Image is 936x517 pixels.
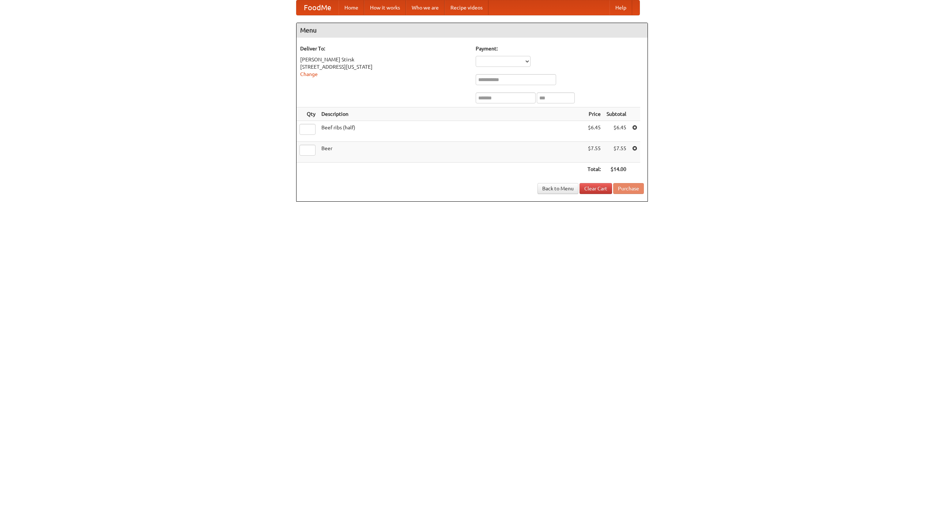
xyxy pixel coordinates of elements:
td: Beef ribs (half) [318,121,585,142]
a: How it works [364,0,406,15]
td: Beer [318,142,585,163]
h5: Deliver To: [300,45,468,52]
div: [STREET_ADDRESS][US_STATE] [300,63,468,71]
a: Home [339,0,364,15]
h5: Payment: [476,45,644,52]
td: $6.45 [585,121,604,142]
a: FoodMe [297,0,339,15]
td: $7.55 [604,142,629,163]
a: Help [609,0,632,15]
td: $6.45 [604,121,629,142]
a: Change [300,71,318,77]
th: Price [585,107,604,121]
button: Purchase [613,183,644,194]
a: Clear Cart [580,183,612,194]
th: Subtotal [604,107,629,121]
h4: Menu [297,23,648,38]
th: $14.00 [604,163,629,176]
th: Qty [297,107,318,121]
a: Who we are [406,0,445,15]
a: Recipe videos [445,0,488,15]
th: Total: [585,163,604,176]
div: [PERSON_NAME] Stirsk [300,56,468,63]
a: Back to Menu [537,183,578,194]
td: $7.55 [585,142,604,163]
th: Description [318,107,585,121]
